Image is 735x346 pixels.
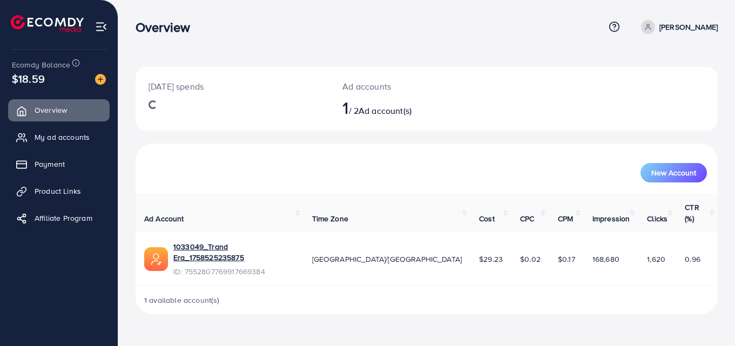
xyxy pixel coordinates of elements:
[685,254,700,264] span: 0.96
[592,254,619,264] span: 168,680
[592,213,630,224] span: Impression
[8,153,110,175] a: Payment
[35,186,81,196] span: Product Links
[342,95,348,120] span: 1
[312,254,462,264] span: [GEOGRAPHIC_DATA]/[GEOGRAPHIC_DATA]
[659,21,718,33] p: [PERSON_NAME]
[342,97,462,118] h2: / 2
[144,295,220,306] span: 1 available account(s)
[149,80,316,93] p: [DATE] spends
[173,241,295,263] a: 1033049_Trand Era_1758525235875
[479,213,495,224] span: Cost
[11,15,84,32] img: logo
[312,213,348,224] span: Time Zone
[558,213,573,224] span: CPM
[520,254,541,264] span: $0.02
[342,80,462,93] p: Ad accounts
[558,254,575,264] span: $0.17
[8,207,110,229] a: Affiliate Program
[8,126,110,148] a: My ad accounts
[173,266,295,277] span: ID: 7552807769917669384
[520,213,534,224] span: CPC
[651,169,696,177] span: New Account
[647,213,667,224] span: Clicks
[359,105,412,117] span: Ad account(s)
[8,99,110,121] a: Overview
[637,20,718,34] a: [PERSON_NAME]
[8,180,110,202] a: Product Links
[479,254,503,264] span: $29.23
[647,254,665,264] span: 1,620
[640,163,707,182] button: New Account
[144,247,168,271] img: ic-ads-acc.e4c84228.svg
[144,213,184,224] span: Ad Account
[35,213,92,223] span: Affiliate Program
[35,159,65,169] span: Payment
[136,19,199,35] h3: Overview
[12,71,45,86] span: $18.59
[685,202,699,223] span: CTR (%)
[95,21,107,33] img: menu
[35,105,67,116] span: Overview
[35,132,90,143] span: My ad accounts
[12,59,70,70] span: Ecomdy Balance
[95,74,106,85] img: image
